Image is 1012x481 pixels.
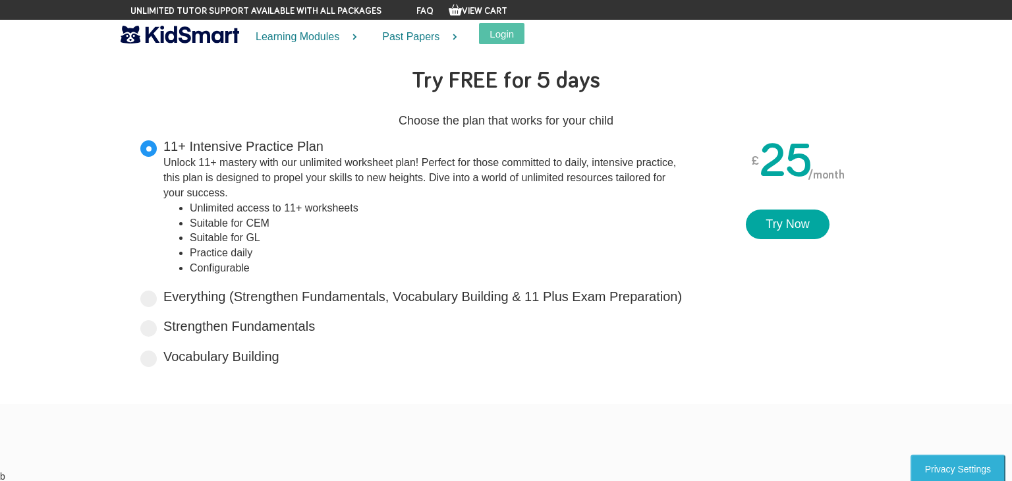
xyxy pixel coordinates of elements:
[190,246,684,261] li: Practice daily
[163,287,682,306] label: Everything (Strengthen Fundamentals, Vocabulary Building & 11 Plus Exam Preparation)
[163,317,315,336] label: Strengthen Fundamentals
[751,149,759,173] sup: £
[190,216,684,231] li: Suitable for CEM
[479,23,524,44] button: Login
[808,169,845,181] sub: /month
[190,201,684,216] li: Unlimited access to 11+ worksheets
[239,20,366,55] a: Learning Modules
[190,261,684,276] li: Configurable
[163,137,684,276] label: 11+ Intensive Practice Plan
[163,156,684,201] div: Unlock 11+ mastery with our unlimited worksheet plan! Perfect for those committed to daily, inten...
[449,7,507,16] a: View Cart
[190,231,684,246] li: Suitable for GL
[416,7,434,16] a: FAQ
[746,210,829,240] a: Try Now
[121,23,239,46] img: KidSmart logo
[130,5,381,18] span: Unlimited tutor support available with all packages
[366,20,466,55] a: Past Papers
[759,138,812,186] span: 25
[163,347,279,366] label: Vocabulary Building
[130,111,882,130] p: Choose the plan that works for your child
[449,3,462,16] img: Your items in the shopping basket
[130,59,882,104] h2: Try FREE for 5 days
